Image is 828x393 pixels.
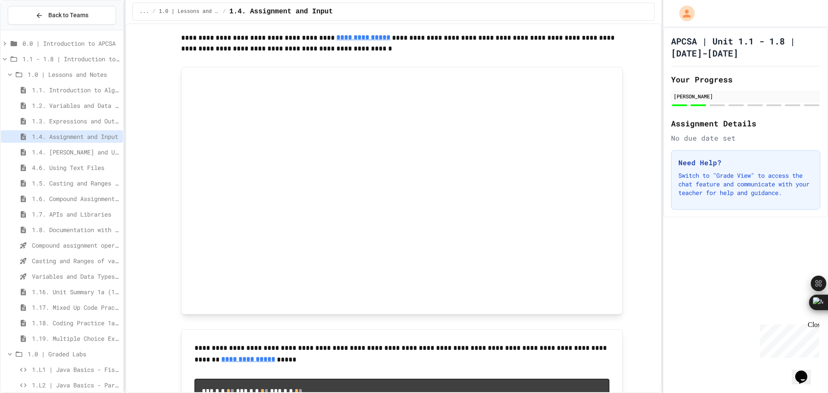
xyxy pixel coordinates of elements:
span: 4.6. Using Text Files [32,163,119,172]
div: [PERSON_NAME] [674,92,818,100]
h3: Need Help? [678,157,813,168]
span: Variables and Data Types - Quiz [32,272,119,281]
span: 1.L1 | Java Basics - Fish Lab [32,365,119,374]
span: ... [140,8,149,15]
span: 1.0 | Lessons and Notes [28,70,119,79]
span: 1.1 - 1.8 | Introduction to Java [22,54,119,63]
span: 1.4. Assignment and Input [229,6,333,17]
span: / [223,8,226,15]
span: 1.2. Variables and Data Types [32,101,119,110]
div: No due date set [671,133,820,143]
p: Switch to "Grade View" to access the chat feature and communicate with your teacher for help and ... [678,171,813,197]
span: 1.5. Casting and Ranges of Values [32,179,119,188]
span: 1.3. Expressions and Output [New] [32,116,119,126]
span: 1.8. Documentation with Comments and Preconditions [32,225,119,234]
span: 1.6. Compound Assignment Operators [32,194,119,203]
span: Compound assignment operators - Quiz [32,241,119,250]
span: 1.1. Introduction to Algorithms, Programming, and Compilers [32,85,119,94]
span: / [152,8,155,15]
iframe: chat widget [792,358,819,384]
span: 1.4. [PERSON_NAME] and User Input [32,148,119,157]
iframe: chat widget [756,321,819,358]
span: 1.0 | Graded Labs [28,349,119,358]
div: My Account [670,3,697,23]
h1: APCSA | Unit 1.1 - 1.8 | [DATE]-[DATE] [671,35,820,59]
h2: Your Progress [671,73,820,85]
button: Back to Teams [8,6,116,25]
span: 0.0 | Introduction to APCSA [22,39,119,48]
span: 1.17. Mixed Up Code Practice 1.1-1.6 [32,303,119,312]
span: Casting and Ranges of variables - Quiz [32,256,119,265]
span: 1.0 | Lessons and Notes [159,8,220,15]
span: 1.16. Unit Summary 1a (1.1-1.6) [32,287,119,296]
span: Back to Teams [48,11,88,20]
span: 1.7. APIs and Libraries [32,210,119,219]
span: 1.18. Coding Practice 1a (1.1-1.6) [32,318,119,327]
div: Chat with us now!Close [3,3,60,55]
span: 1.4. Assignment and Input [32,132,119,141]
h2: Assignment Details [671,117,820,129]
span: 1.L2 | Java Basics - Paragraphs Lab [32,380,119,390]
span: 1.19. Multiple Choice Exercises for Unit 1a (1.1-1.6) [32,334,119,343]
